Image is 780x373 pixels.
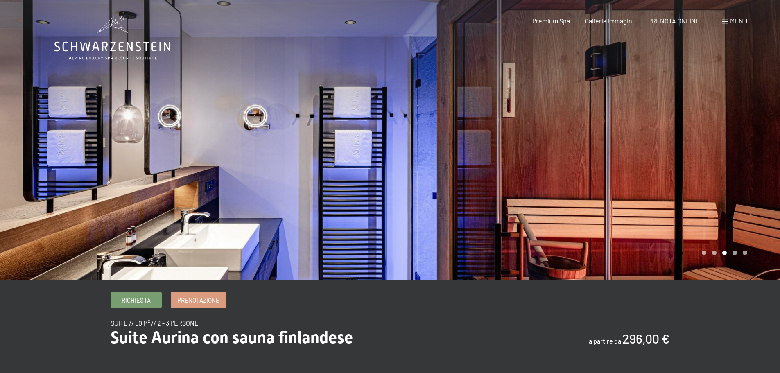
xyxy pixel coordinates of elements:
span: Menu [730,17,747,25]
a: PRENOTA ONLINE [648,17,700,25]
a: Premium Spa [532,17,570,25]
span: Richiesta [122,296,151,305]
a: Prenotazione [171,292,226,308]
a: Galleria immagini [585,17,634,25]
a: Richiesta [111,292,161,308]
span: a partire da [589,337,621,345]
span: suite // 50 m² // 2 - 3 persone [111,319,199,327]
b: 296,00 € [622,331,669,346]
span: Prenotazione [177,296,219,305]
span: Suite Aurina con sauna finlandese [111,328,353,347]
